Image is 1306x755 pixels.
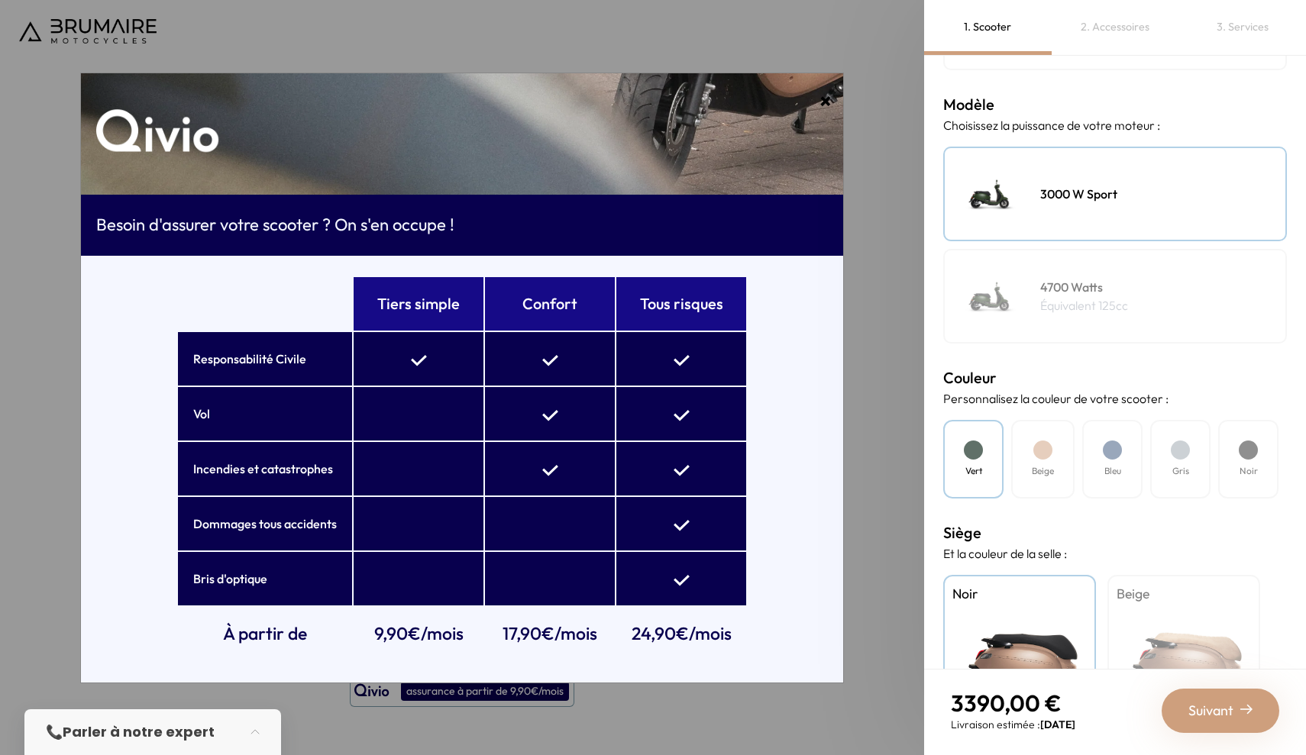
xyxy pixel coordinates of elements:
p: Choisissez la puissance de votre moteur : [943,116,1287,134]
img: logo qivio [96,103,221,164]
img: Scooter [952,258,1029,334]
b: Vol [193,406,210,421]
h4: Noir [1240,464,1258,478]
p: Personnalisez la couleur de votre scooter : [943,389,1287,408]
h4: Bleu [1104,464,1121,478]
th: Confort [485,277,615,331]
th: Tous risques [616,277,746,331]
p: Livraison estimée : [951,717,1075,732]
span: [DATE] [1040,718,1075,731]
td: 24,90€/mois [616,607,746,660]
h3: Modèle [943,93,1287,116]
span: × [819,85,832,117]
h4: Vert [965,464,982,478]
b: Incendies et catastrophes [193,461,333,476]
b: Responsabilité Civile [193,351,306,366]
h4: 4700 Watts [1040,278,1128,296]
h4: Noir [952,584,1087,604]
b: Bris d'optique [193,571,267,586]
td: 17,90€/mois [485,607,615,660]
p: 3390,00 € [951,689,1075,717]
h4: Gris [1172,464,1189,478]
span: Suivant [1188,700,1233,721]
h3: Siège [943,521,1287,544]
td: 9,90€/mois [354,607,483,660]
h4: Beige [1032,464,1054,478]
h4: 3000 W Sport [1040,185,1117,203]
th: Tiers simple [354,277,483,331]
img: right-arrow-2.png [1240,703,1253,715]
p: Et la couleur de la selle : [943,544,1287,563]
h4: Beige [1117,584,1251,604]
p: Équivalent 125cc [1040,296,1128,315]
b: Dommages tous accidents [193,516,337,531]
h3: Couleur [943,366,1287,389]
td: À partir de [178,607,352,660]
img: Scooter [952,156,1029,232]
div: Besoin d'assurer votre scooter ? On s'en occupe ! [81,195,843,256]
